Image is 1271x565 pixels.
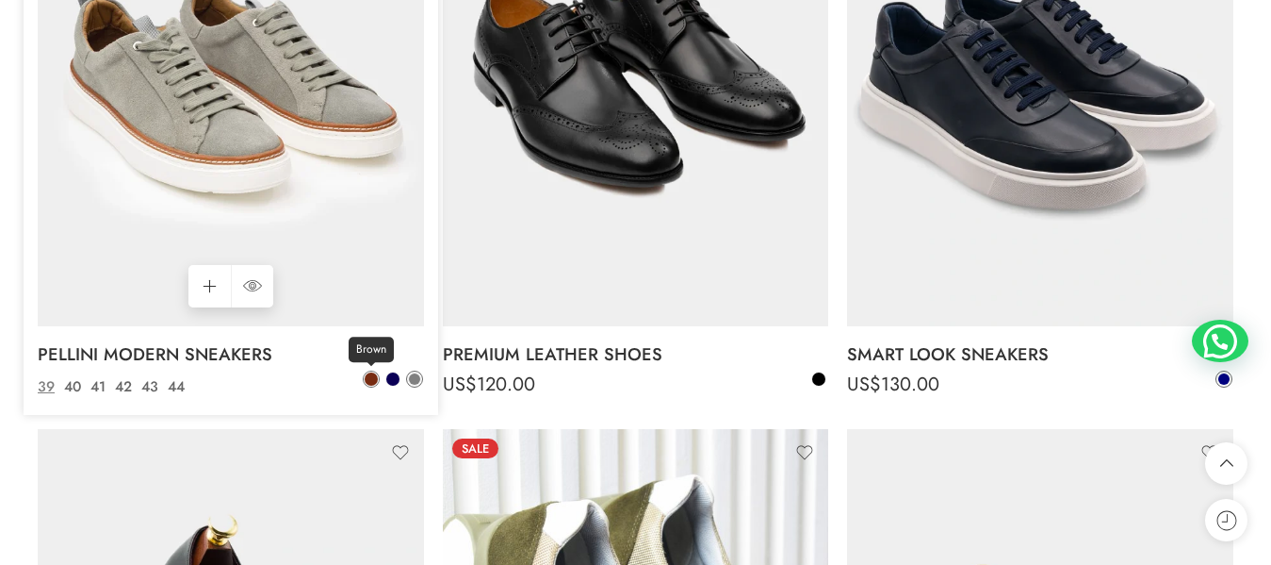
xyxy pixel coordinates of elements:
a: 41 [86,376,110,398]
a: Black [810,371,827,388]
a: SMART LOOK SNEAKERS [847,336,1233,374]
bdi: 130.00 [847,371,939,398]
a: 39 [33,376,59,398]
a: PREMIUM LEATHER SHOES [443,336,829,374]
span: US$ [847,371,881,398]
a: 40 [59,376,86,398]
span: Sale [452,439,498,458]
span: US$ [38,371,72,398]
a: PELLINI MODERN SNEAKERS [38,336,424,374]
a: 42 [110,376,137,398]
a: 44 [163,376,189,398]
a: 43 [137,376,163,398]
a: QUICK SHOP [231,265,273,307]
a: Brown [363,371,380,388]
a: Grey [406,371,423,388]
bdi: 120.00 [443,371,535,398]
a: Select options for “PELLINI MODERN SNEAKERS” [188,265,231,307]
span: Brown [349,337,394,362]
a: Navy [1215,371,1232,388]
bdi: 140.00 [38,371,131,398]
span: US$ [443,371,477,398]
